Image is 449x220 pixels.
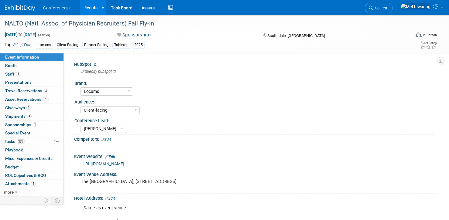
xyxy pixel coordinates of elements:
[51,197,64,205] td: Toggle Event Tabs
[81,69,116,74] span: Specify hubspot id
[26,105,31,110] span: 1
[0,53,63,61] a: Event Information
[74,79,434,86] div: Brand:
[0,129,63,137] a: Special Event
[101,137,111,142] a: Edit
[5,105,31,110] span: Giveaways
[5,97,49,102] span: Asset Reservations
[105,196,115,201] a: Edit
[365,3,393,13] a: Search
[0,112,63,120] a: Shipments4
[373,6,387,10] span: Search
[5,55,39,59] span: Event Information
[0,171,63,180] a: ROI, Objectives & ROO
[20,43,30,47] a: Edit
[0,78,63,86] a: Presentations
[0,146,63,154] a: Playbook
[401,3,431,10] img: Mel Liwanag
[74,97,434,105] div: Audience:
[74,60,437,67] div: HubSpot ID:
[0,95,63,103] a: Asset Reservations23
[5,80,32,85] span: Presentations
[18,32,23,37] span: to
[0,70,63,78] a: Staff4
[5,139,25,144] span: Tasks
[115,32,154,38] button: Sponsorship
[74,116,434,124] div: Conference Lead:
[5,122,37,127] span: Sponsorships
[16,72,20,76] span: 4
[132,42,145,48] div: 2025
[0,154,63,163] a: Misc. Expenses & Credits
[5,130,30,135] span: Special Event
[44,89,48,93] span: 3
[0,121,63,129] a: Sponsorships1
[0,87,63,95] a: Travel Reservations3
[0,180,63,188] a: Attachments2
[5,114,32,119] span: Shipments
[5,164,19,169] span: Budget
[74,170,437,178] div: Event Venue Address:
[81,179,219,184] pre: The [GEOGRAPHIC_DATA], [STREET_ADDRESS]
[74,135,437,143] div: Competitors:
[82,42,110,48] div: Partner-Facing
[4,190,14,195] span: more
[37,33,50,37] span: (3 days)
[74,194,437,201] div: Hotel Address:
[0,62,63,70] a: Booth
[0,188,63,196] a: more
[112,42,130,48] div: Tabletop
[31,181,36,186] span: 2
[5,42,30,49] td: Tags
[33,122,37,127] span: 1
[420,42,437,45] div: Event Rating
[5,88,48,93] span: Travel Reservations
[416,32,422,37] img: Format-Inperson.png
[372,32,437,41] div: Event Format
[105,155,115,159] a: Edit
[5,63,24,68] span: Booth
[27,114,32,118] span: 4
[0,104,63,112] a: Giveaways1
[0,137,63,146] a: Tasks32%
[41,197,51,205] td: Personalize Event Tab Strip
[5,32,36,37] span: [DATE] [DATE]
[17,139,25,144] span: 32%
[43,97,49,101] span: 23
[81,161,124,166] a: [URL][DOMAIN_NAME]
[5,147,23,152] span: Playbook
[5,72,20,76] span: Staff
[5,156,53,161] span: Misc. Expenses & Credits
[5,173,46,178] span: ROI, Objectives & ROO
[79,202,367,214] div: Same as event venue
[74,152,437,160] div: Event Website:
[0,163,63,171] a: Budget
[3,18,400,29] div: NALTO (Natl. Assoc. of Physician Recruiters) Fall Fly-in
[55,42,80,48] div: Client-Facing
[36,42,53,48] div: Locums
[5,5,35,11] img: ExhibitDay
[267,33,325,38] span: Scottsdale, [GEOGRAPHIC_DATA]
[19,64,22,67] i: Booth reservation complete
[5,181,36,186] span: Attachments
[423,33,437,37] div: In-Person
